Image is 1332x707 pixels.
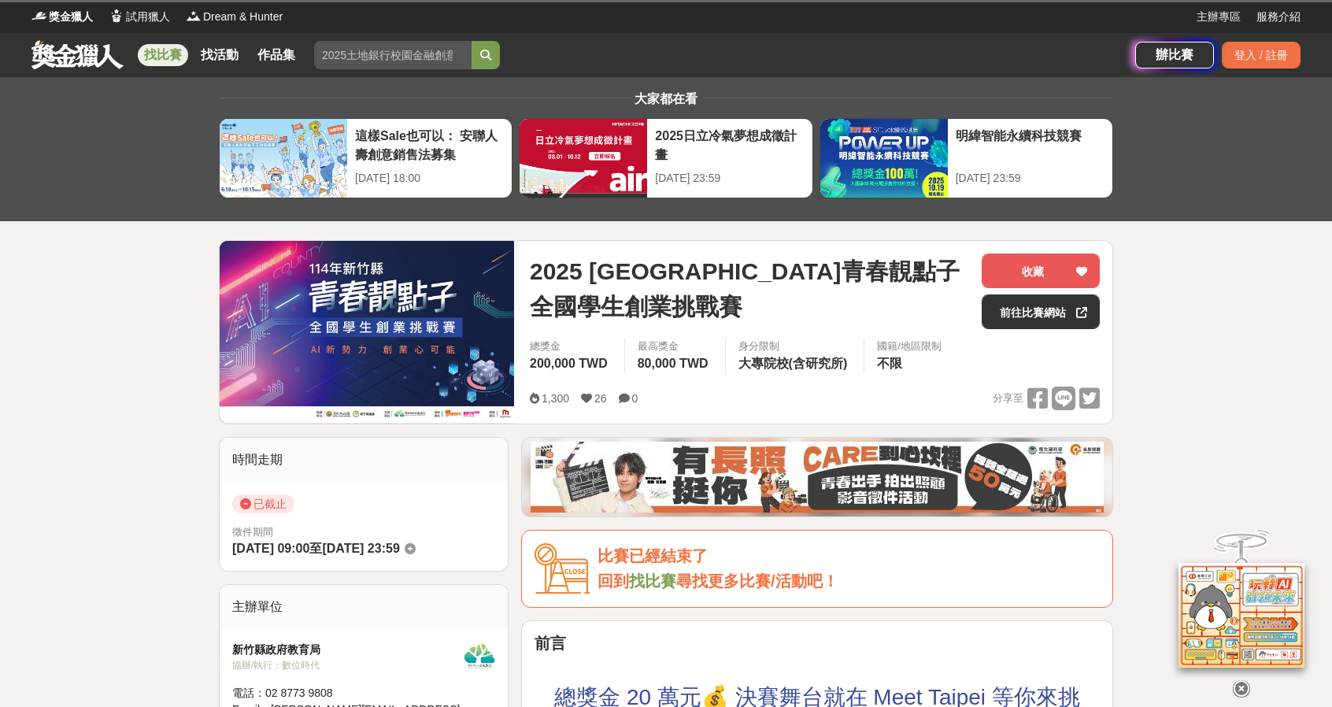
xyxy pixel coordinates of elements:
a: 主辦專區 [1197,9,1241,25]
span: 80,000 TWD [638,357,709,370]
a: 辦比賽 [1135,42,1214,68]
a: 找比賽 [138,44,188,66]
span: 200,000 TWD [530,357,608,370]
a: 作品集 [251,44,302,66]
a: 前往比賽網站 [982,294,1100,329]
span: 1,300 [542,392,569,405]
span: 大專院校(含研究所) [738,357,848,370]
div: 比賽已經結束了 [598,543,1100,569]
span: 2025 [GEOGRAPHIC_DATA]青春靚點子 全國學生創業挑戰賽 [530,254,969,324]
img: d2146d9a-e6f6-4337-9592-8cefde37ba6b.png [1178,551,1304,656]
span: 已截止 [232,494,294,513]
div: 時間走期 [220,438,508,482]
div: [DATE] 23:59 [956,170,1104,187]
img: Logo [31,8,47,24]
div: 身分限制 [738,339,852,354]
div: 主辦單位 [220,585,508,629]
div: [DATE] 23:59 [655,170,804,187]
span: [DATE] 23:59 [322,542,399,555]
img: Logo [109,8,124,24]
a: 這樣Sale也可以： 安聯人壽創意銷售法募集[DATE] 18:00 [219,118,512,198]
div: 新竹縣政府教育局 [232,642,464,658]
img: Cover Image [220,241,514,423]
div: [DATE] 18:00 [355,170,504,187]
span: 不限 [877,357,902,370]
div: 明緯智能永續科技競賽 [956,127,1104,162]
span: [DATE] 09:00 [232,542,309,555]
span: 至 [309,542,322,555]
button: 收藏 [982,254,1100,288]
span: 總獎金 [530,339,612,354]
a: Logo獎金獵人 [31,9,93,25]
span: 分享至 [993,387,1023,410]
span: 大家都在看 [631,92,701,105]
input: 2025土地銀行校園金融創意挑戰賽：從你出發 開啟智慧金融新頁 [314,41,472,69]
div: 國籍/地區限制 [877,339,942,354]
a: 2025日立冷氣夢想成徵計畫[DATE] 23:59 [519,118,812,198]
a: LogoDream & Hunter [186,9,283,25]
div: 這樣Sale也可以： 安聯人壽創意銷售法募集 [355,127,504,162]
a: 明緯智能永續科技競賽[DATE] 23:59 [820,118,1113,198]
a: 找比賽 [629,572,676,590]
span: Dream & Hunter [203,9,283,25]
span: 試用獵人 [126,9,170,25]
span: 回到 [598,572,629,590]
span: 0 [632,392,638,405]
div: 協辦/執行： 數位時代 [232,658,464,672]
span: 尋找更多比賽/活動吧！ [676,572,838,590]
span: 獎金獵人 [49,9,93,25]
span: 26 [594,392,607,405]
span: 徵件期間 [232,526,273,538]
a: Logo試用獵人 [109,9,170,25]
a: 服務介紹 [1256,9,1301,25]
div: 2025日立冷氣夢想成徵計畫 [655,127,804,162]
span: 最高獎金 [638,339,712,354]
div: 電話： 02 8773 9808 [232,685,464,701]
a: 找活動 [194,44,245,66]
img: 35ad34ac-3361-4bcf-919e-8d747461931d.jpg [531,442,1104,513]
img: Logo [186,8,202,24]
img: Icon [535,543,590,594]
strong: 前言 [535,635,566,652]
div: 登入 / 註冊 [1222,42,1301,68]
